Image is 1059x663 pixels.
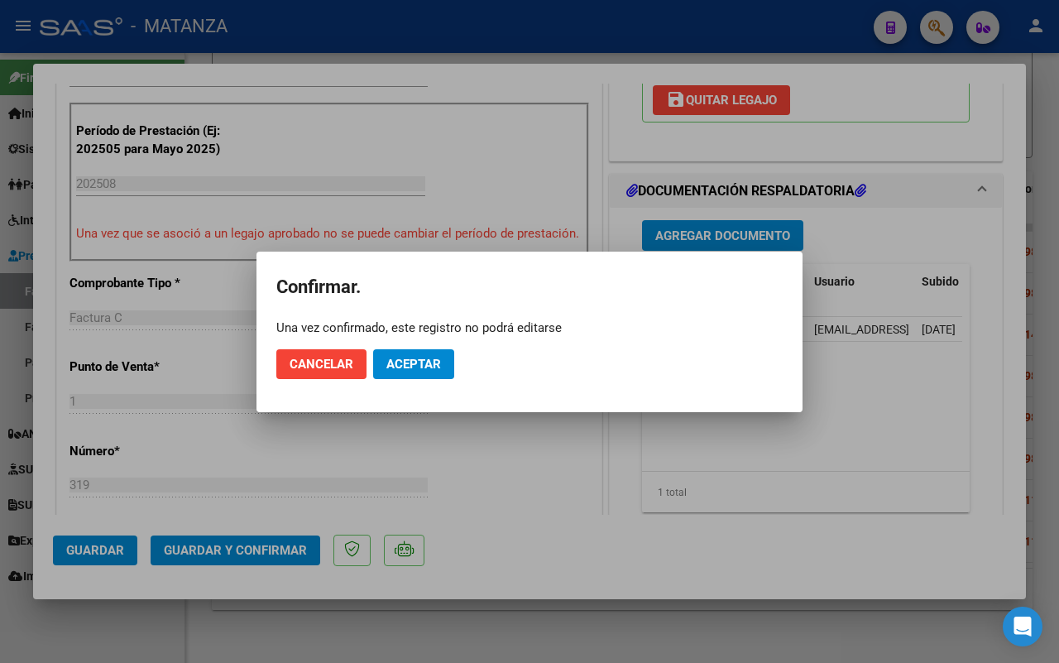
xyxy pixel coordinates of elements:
h2: Confirmar. [276,271,783,303]
button: Cancelar [276,349,367,379]
span: Aceptar [386,357,441,372]
button: Aceptar [373,349,454,379]
div: Una vez confirmado, este registro no podrá editarse [276,319,783,336]
span: Cancelar [290,357,353,372]
div: Open Intercom Messenger [1003,607,1042,646]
